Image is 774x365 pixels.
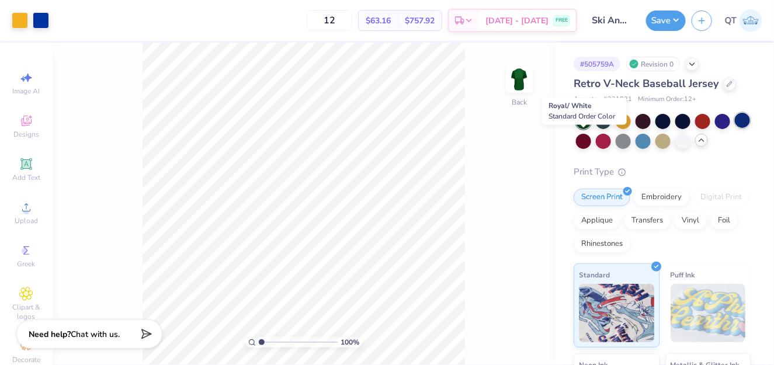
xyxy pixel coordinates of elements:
div: Applique [574,212,620,230]
div: Embroidery [634,189,689,206]
span: Clipart & logos [6,303,47,321]
span: Puff Ink [671,269,695,281]
span: Standard [579,269,610,281]
div: Screen Print [574,189,630,206]
div: # 505759A [574,57,620,71]
div: Foil [710,212,738,230]
span: Decorate [12,355,40,364]
span: Retro V-Neck Baseball Jersey [574,77,719,91]
span: Designs [13,130,39,139]
span: Upload [15,216,38,225]
div: Transfers [624,212,671,230]
img: Standard [579,284,654,342]
span: Add Text [12,173,40,182]
div: Back [512,97,527,107]
a: QT [725,9,762,32]
div: Royal/ White [542,98,627,124]
img: Puff Ink [671,284,746,342]
span: 100 % [341,337,359,347]
span: Minimum Order: 12 + [638,95,696,105]
span: [DATE] - [DATE] [485,15,549,27]
div: Print Type [574,165,751,179]
div: Revision 0 [626,57,680,71]
input: Untitled Design [583,9,640,32]
span: $63.16 [366,15,391,27]
span: Image AI [13,86,40,96]
div: Vinyl [674,212,707,230]
span: Chat with us. [71,329,120,340]
input: – – [307,10,352,31]
span: FREE [556,16,568,25]
button: Save [646,11,686,31]
span: $757.92 [405,15,435,27]
div: Digital Print [693,189,749,206]
img: Qa Test [740,9,762,32]
span: Standard Order Color [549,112,615,121]
img: Back [508,68,531,91]
div: Rhinestones [574,235,630,253]
span: QT [725,14,737,27]
strong: Need help? [29,329,71,340]
span: Greek [18,259,36,269]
